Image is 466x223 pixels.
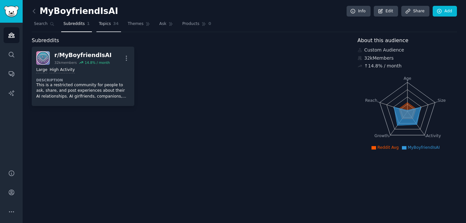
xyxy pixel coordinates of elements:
div: Custom Audience [358,47,457,53]
div: Large [36,67,47,73]
span: 1 [87,21,90,27]
tspan: Reach [365,98,377,102]
a: Add [433,6,457,17]
span: 34 [113,21,119,27]
img: MyBoyfriendIsAI [36,51,50,65]
span: Search [34,21,48,27]
div: 32k members [54,60,77,65]
span: Ask [159,21,166,27]
span: 0 [208,21,211,27]
span: MyBoyfriendIsAI [408,145,440,150]
span: Products [182,21,199,27]
span: Subreddits [32,37,59,45]
div: ↑ 14.8 % / month [364,63,402,69]
span: About this audience [358,37,408,45]
tspan: Size [438,98,446,102]
a: Search [32,19,57,32]
dt: Description [36,78,130,82]
span: Topics [99,21,111,27]
div: r/ MyBoyfriendIsAI [54,51,112,59]
a: Products0 [180,19,213,32]
tspan: Activity [426,134,441,138]
a: Edit [374,6,398,17]
div: 32k Members [358,55,457,62]
a: Themes [126,19,153,32]
tspan: Growth [374,134,389,138]
a: Subreddits1 [61,19,92,32]
a: Topics34 [96,19,121,32]
a: Ask [157,19,175,32]
a: MyBoyfriendIsAIr/MyBoyfriendIsAI32kmembers14.8% / monthLargeHigh ActivityDescriptionThis is a res... [32,47,134,106]
tspan: Age [404,76,411,81]
span: Subreddits [63,21,85,27]
span: Reddit Avg [377,145,399,150]
span: Themes [128,21,144,27]
div: 14.8 % / month [85,60,110,65]
h2: MyBoyfriendIsAI [32,6,118,17]
p: This is a restricted community for people to ask, share, and post experiences about their AI rela... [36,82,130,100]
a: Info [347,6,371,17]
img: GummySearch logo [4,6,19,17]
div: High Activity [50,67,75,73]
a: Share [401,6,429,17]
